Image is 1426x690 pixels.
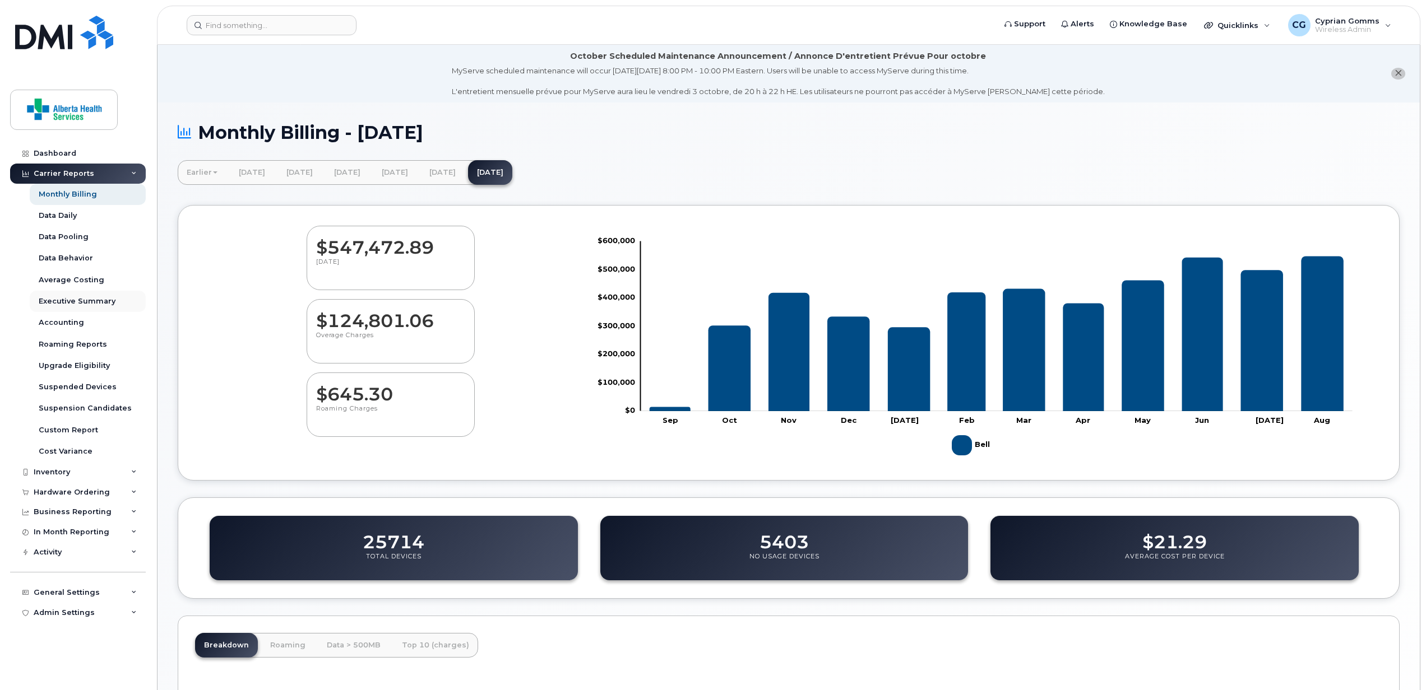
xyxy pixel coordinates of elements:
[663,416,678,425] tspan: Sep
[1313,416,1330,425] tspan: Aug
[650,257,1344,411] g: Bell
[1195,416,1209,425] tspan: Jun
[952,431,993,460] g: Legend
[325,160,369,185] a: [DATE]
[316,331,465,351] p: Overage Charges
[178,160,226,185] a: Earlier
[230,160,274,185] a: [DATE]
[598,236,635,245] tspan: $600,000
[316,258,465,278] p: [DATE]
[393,633,478,658] a: Top 10 (charges)
[178,123,1400,142] h1: Monthly Billing - [DATE]
[570,50,986,62] div: October Scheduled Maintenance Announcement / Annonce D'entretient Prévue Pour octobre
[195,633,258,658] a: Breakdown
[598,236,1353,460] g: Chart
[598,264,635,273] tspan: $500,000
[316,404,465,425] p: Roaming Charges
[366,552,422,572] p: Total Devices
[261,633,314,658] a: Roaming
[841,416,857,425] tspan: Dec
[959,416,975,425] tspan: Feb
[598,321,635,330] tspan: $300,000
[952,431,993,460] g: Bell
[277,160,322,185] a: [DATE]
[625,405,635,414] tspan: $0
[1125,552,1225,572] p: Average Cost Per Device
[598,377,635,386] tspan: $100,000
[1256,416,1284,425] tspan: [DATE]
[420,160,465,185] a: [DATE]
[1142,521,1207,552] dd: $21.29
[723,416,738,425] tspan: Oct
[749,552,820,572] p: No Usage Devices
[318,633,390,658] a: Data > 500MB
[452,66,1105,97] div: MyServe scheduled maintenance will occur [DATE][DATE] 8:00 PM - 10:00 PM Eastern. Users will be u...
[316,300,465,331] dd: $124,801.06
[598,349,635,358] tspan: $200,000
[316,373,465,404] dd: $645.30
[891,416,919,425] tspan: [DATE]
[1135,416,1151,425] tspan: May
[760,521,809,552] dd: 5403
[1016,416,1031,425] tspan: Mar
[598,292,635,301] tspan: $400,000
[781,416,797,425] tspan: Nov
[1076,416,1091,425] tspan: Apr
[1391,68,1405,80] button: close notification
[363,521,424,552] dd: 25714
[373,160,417,185] a: [DATE]
[316,226,465,258] dd: $547,472.89
[468,160,512,185] a: [DATE]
